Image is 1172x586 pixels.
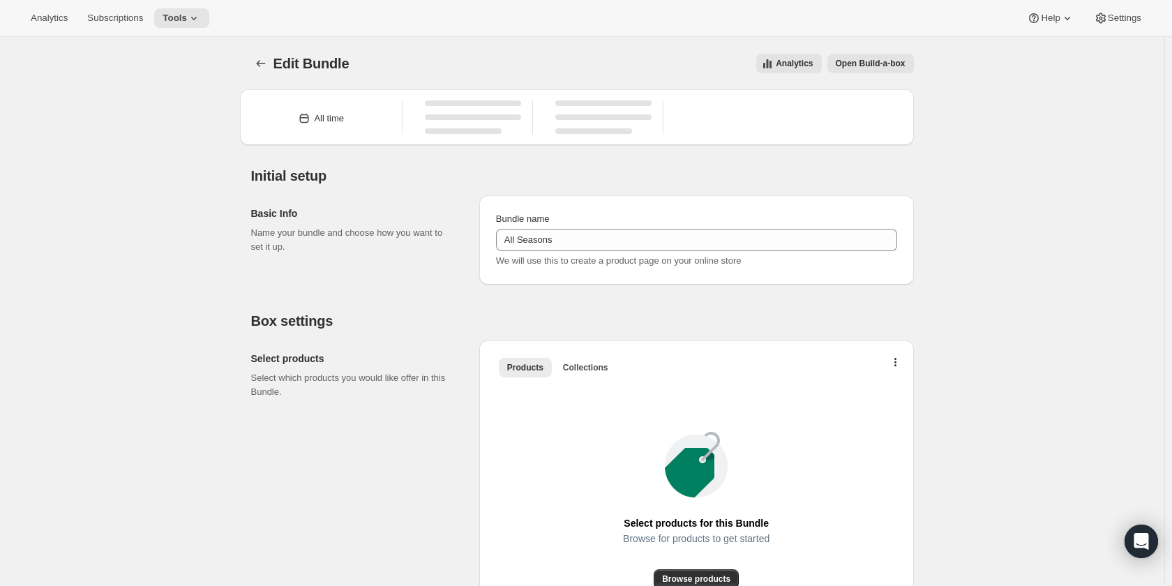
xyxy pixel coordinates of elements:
span: Help [1041,13,1060,24]
h2: Basic Info [251,206,457,220]
p: Select which products you would like offer in this Bundle. [251,371,457,399]
button: Help [1019,8,1082,28]
span: Select products for this Bundle [624,513,769,533]
span: Browse for products to get started [623,529,769,548]
button: Subscriptions [79,8,151,28]
span: Bundle name [496,213,550,224]
button: Settings [1085,8,1150,28]
button: View all analytics related to this specific bundles, within certain timeframes [756,54,821,73]
h2: Box settings [251,313,914,329]
span: Browse products [662,573,730,585]
button: Analytics [22,8,76,28]
span: Collections [563,362,608,373]
button: View links to open the build-a-box on the online store [827,54,914,73]
span: We will use this to create a product page on your online store [496,255,742,266]
button: Bundles [251,54,271,73]
div: Open Intercom Messenger [1125,525,1158,558]
span: Settings [1108,13,1141,24]
p: Name your bundle and choose how you want to set it up. [251,226,457,254]
h2: Select products [251,352,457,366]
span: Products [507,362,543,373]
div: All time [314,112,344,126]
span: Subscriptions [87,13,143,24]
span: Analytics [776,58,813,69]
button: Tools [154,8,209,28]
input: ie. Smoothie box [496,229,897,251]
span: Analytics [31,13,68,24]
h2: Initial setup [251,167,914,184]
span: Open Build-a-box [836,58,906,69]
span: Edit Bundle [273,56,350,71]
span: Tools [163,13,187,24]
